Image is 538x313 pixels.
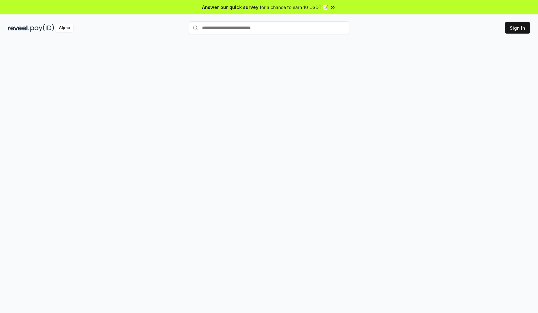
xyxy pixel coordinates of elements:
[505,22,530,34] button: Sign In
[260,4,328,11] span: for a chance to earn 10 USDT 📝
[30,24,54,32] img: pay_id
[202,4,258,11] span: Answer our quick survey
[8,24,29,32] img: reveel_dark
[55,24,73,32] div: Alpha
